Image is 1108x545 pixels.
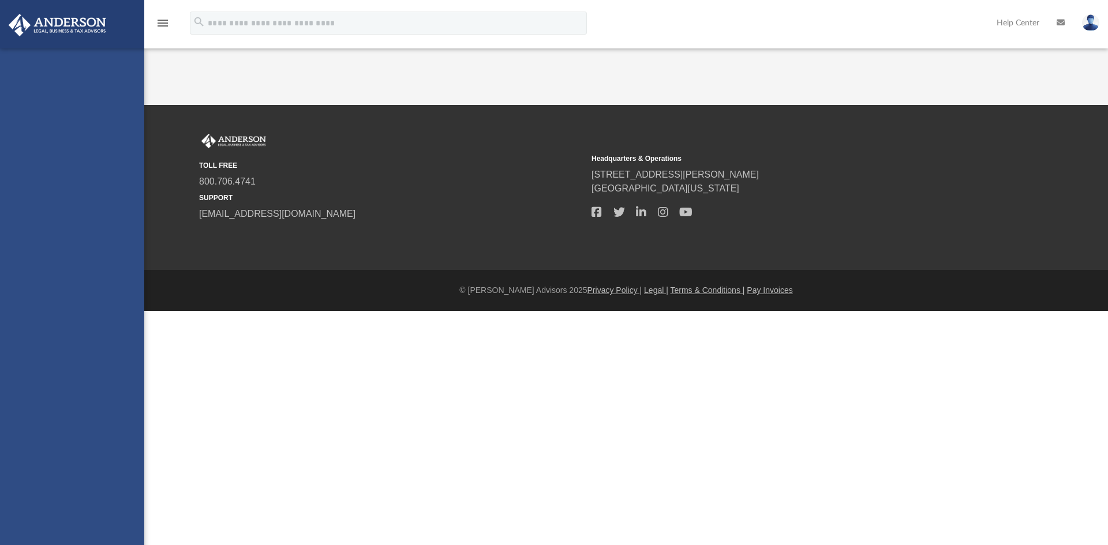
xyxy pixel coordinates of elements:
a: Pay Invoices [747,285,792,295]
img: Anderson Advisors Platinum Portal [199,134,268,149]
div: © [PERSON_NAME] Advisors 2025 [144,284,1108,296]
img: Anderson Advisors Platinum Portal [5,14,110,36]
a: [STREET_ADDRESS][PERSON_NAME] [592,170,759,179]
small: TOLL FREE [199,160,583,171]
a: Legal | [644,285,668,295]
i: search [193,16,205,28]
i: menu [156,16,170,30]
a: 800.706.4741 [199,176,256,186]
a: menu [156,22,170,30]
a: [GEOGRAPHIC_DATA][US_STATE] [592,183,739,193]
a: [EMAIL_ADDRESS][DOMAIN_NAME] [199,209,355,219]
small: SUPPORT [199,193,583,203]
a: Privacy Policy | [587,285,642,295]
img: User Pic [1082,14,1099,31]
small: Headquarters & Operations [592,153,976,164]
a: Terms & Conditions | [671,285,745,295]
